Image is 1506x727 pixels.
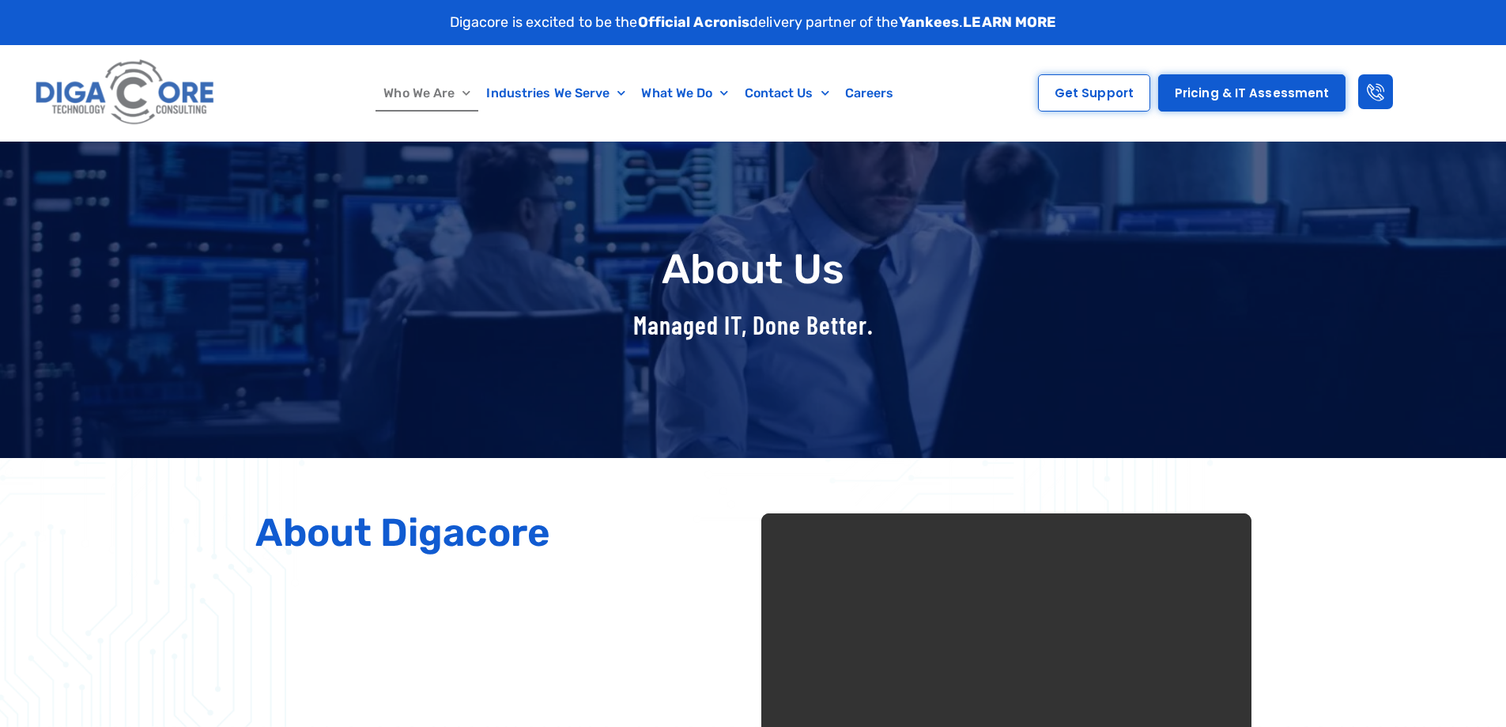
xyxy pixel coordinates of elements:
strong: Yankees [899,13,960,31]
span: Managed IT, Done Better. [633,309,874,339]
h2: About Digacore [255,513,745,552]
a: Pricing & IT Assessment [1158,74,1346,112]
a: Careers [837,75,902,112]
a: Who We Are [376,75,478,112]
img: Digacore logo 1 [31,53,221,133]
a: What We Do [633,75,736,112]
span: Pricing & IT Assessment [1175,87,1329,99]
p: Digacore is excited to be the delivery partner of the . [450,12,1057,33]
a: LEARN MORE [963,13,1056,31]
a: Industries We Serve [478,75,633,112]
span: Get Support [1055,87,1134,99]
a: Contact Us [737,75,837,112]
h1: About Us [247,247,1259,292]
a: Get Support [1038,74,1150,112]
nav: Menu [296,75,982,112]
strong: Official Acronis [638,13,750,31]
